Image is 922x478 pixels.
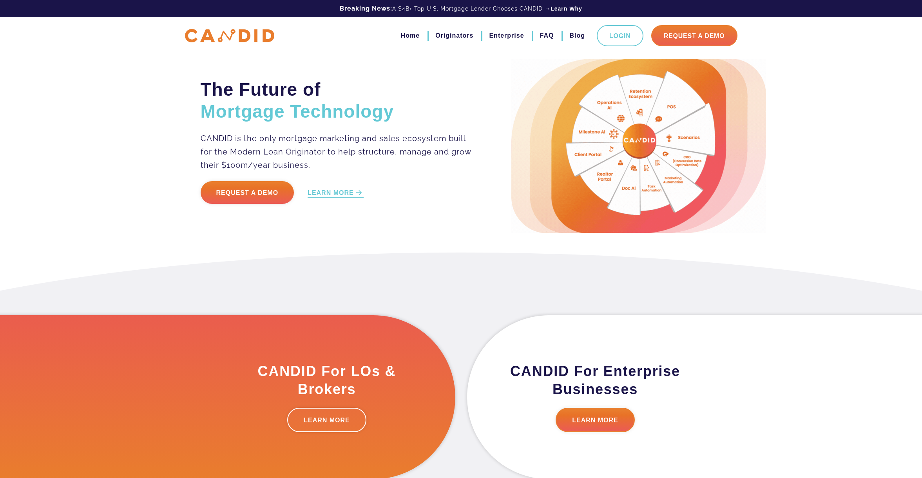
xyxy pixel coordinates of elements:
[201,181,294,204] a: Request a Demo
[401,29,420,42] a: Home
[287,408,366,432] a: LEARN MORE
[540,29,554,42] a: FAQ
[506,362,685,398] h3: CANDID For Enterprise Businesses
[201,132,472,172] p: CANDID is the only mortgage marketing and sales ecosystem built for the Modern Loan Originator to...
[556,408,635,432] a: LEARN MORE
[651,25,737,46] a: Request A Demo
[435,29,473,42] a: Originators
[238,362,416,398] h3: CANDID For LOs & Brokers
[489,29,524,42] a: Enterprise
[340,5,392,12] b: Breaking News:
[551,5,582,13] a: Learn Why
[201,78,472,122] h2: The Future of
[308,189,364,198] a: LEARN MORE
[201,101,394,122] span: Mortgage Technology
[597,25,643,46] a: Login
[511,59,766,233] img: Candid Hero Image
[185,29,274,43] img: CANDID APP
[569,29,585,42] a: Blog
